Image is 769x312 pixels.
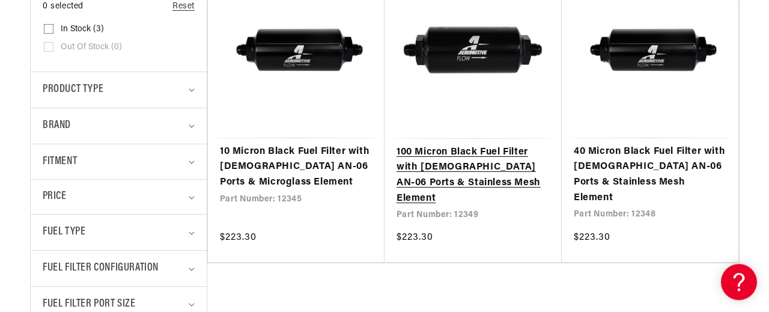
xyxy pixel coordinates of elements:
span: Brand [43,117,71,135]
span: Fuel Filter Configuration [43,260,159,277]
span: Price [43,189,66,205]
summary: Fuel Filter Configuration (0 selected) [43,251,195,286]
span: Fuel Type [43,224,85,241]
summary: Price [43,180,195,214]
summary: Fuel Type (1 selected) [43,215,195,250]
a: 100 Micron Black Fuel Filter with [DEMOGRAPHIC_DATA] AN-06 Ports & Stainless Mesh Element [397,145,550,206]
a: 10 Micron Black Fuel Filter with [DEMOGRAPHIC_DATA] AN-06 Ports & Microglass Element [220,144,372,191]
span: Fitment [43,153,77,171]
span: Product type [43,81,103,99]
summary: Brand (0 selected) [43,108,195,144]
summary: Fitment (0 selected) [43,144,195,180]
span: In stock (3) [61,24,104,35]
summary: Product type (0 selected) [43,72,195,108]
span: Out of stock (0) [61,42,122,53]
a: 40 Micron Black Fuel Filter with [DEMOGRAPHIC_DATA] AN-06 Ports & Stainless Mesh Element [574,144,726,206]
